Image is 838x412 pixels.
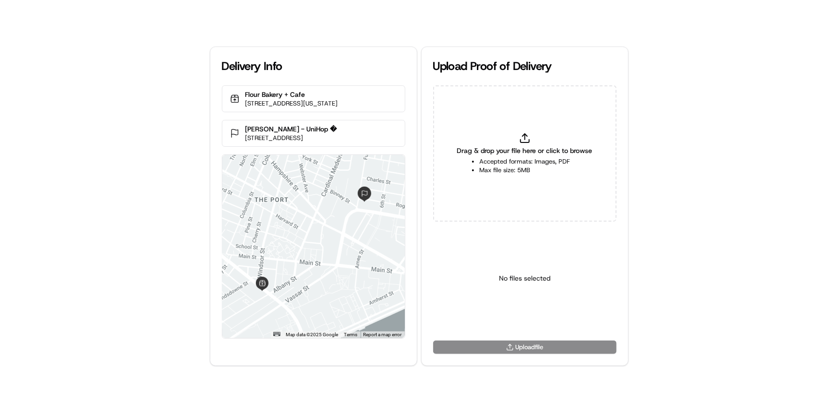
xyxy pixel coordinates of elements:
a: Open this area in Google Maps (opens a new window) [225,326,256,338]
a: Terms [344,332,358,337]
div: Delivery Info [222,59,405,74]
p: No files selected [499,273,550,283]
li: Max file size: 5MB [479,166,570,175]
div: Upload Proof of Delivery [433,59,617,74]
a: Report a map error [364,332,402,337]
span: Drag & drop your file here or click to browse [457,146,593,155]
p: [PERSON_NAME] - UniHop � [245,124,337,134]
button: Keyboard shortcuts [273,332,280,336]
img: Google [225,326,256,338]
li: Accepted formats: Images, PDF [479,157,570,166]
span: Map data ©2025 Google [286,332,339,337]
p: [STREET_ADDRESS] [245,134,337,142]
p: [STREET_ADDRESS][US_STATE] [245,99,338,108]
p: Flour Bakery + Cafe [245,90,338,99]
